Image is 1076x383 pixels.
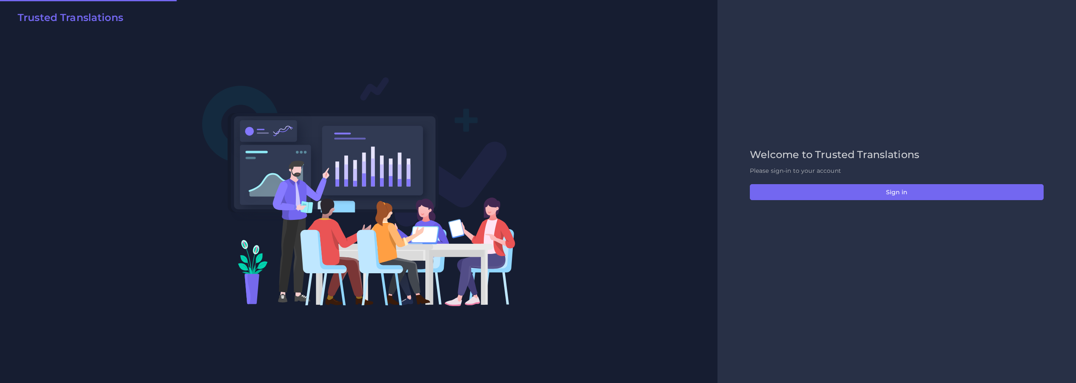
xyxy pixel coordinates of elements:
button: Sign in [750,184,1044,200]
h2: Trusted Translations [18,12,123,24]
a: Trusted Translations [12,12,123,27]
h2: Welcome to Trusted Translations [750,149,1044,161]
img: Login V2 [202,77,516,306]
p: Please sign-in to your account [750,166,1044,175]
